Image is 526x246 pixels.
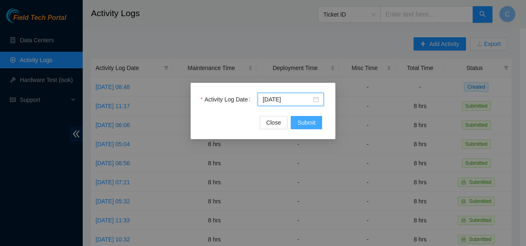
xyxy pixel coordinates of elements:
[266,118,281,127] span: Close
[260,116,288,129] button: Close
[291,116,322,129] button: Submit
[297,118,316,127] span: Submit
[263,95,311,104] input: Activity Log Date
[201,93,253,106] label: Activity Log Date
